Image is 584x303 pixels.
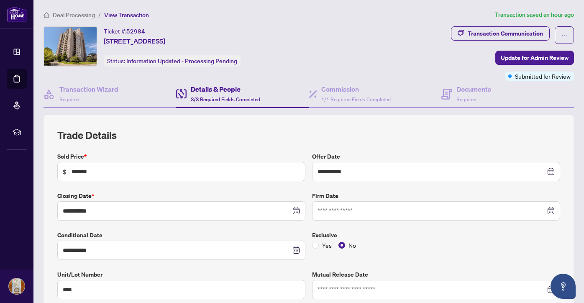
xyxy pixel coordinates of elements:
[495,51,574,65] button: Update for Admin Review
[63,167,67,176] span: $
[451,26,550,41] button: Transaction Communication
[104,36,165,46] span: [STREET_ADDRESS]
[561,32,567,38] span: ellipsis
[98,10,101,20] li: /
[319,241,335,250] span: Yes
[321,96,391,103] span: 1/1 Required Fields Completed
[9,278,25,294] img: Profile Icon
[126,57,237,65] span: Information Updated - Processing Pending
[57,270,305,279] label: Unit/Lot Number
[104,11,149,19] span: View Transaction
[312,152,560,161] label: Offer Date
[57,191,305,200] label: Closing Date
[456,96,476,103] span: Required
[191,84,260,94] h4: Details & People
[104,55,241,67] div: Status:
[7,6,27,22] img: logo
[468,27,543,40] div: Transaction Communication
[321,84,391,94] h4: Commission
[515,72,571,81] span: Submitted for Review
[456,84,491,94] h4: Documents
[44,27,97,66] img: IMG-40766560_1.jpg
[126,28,145,35] span: 52984
[345,241,359,250] span: No
[501,51,569,64] span: Update for Admin Review
[53,11,95,19] span: Deal Processing
[57,152,305,161] label: Sold Price
[312,231,560,240] label: Exclusive
[57,128,560,142] h2: Trade Details
[312,270,560,279] label: Mutual Release Date
[59,84,118,94] h4: Transaction Wizard
[495,10,574,20] article: Transaction saved an hour ago
[44,12,49,18] span: home
[104,26,145,36] div: Ticket #:
[191,96,260,103] span: 3/3 Required Fields Completed
[312,191,560,200] label: Firm Date
[59,96,79,103] span: Required
[57,231,305,240] label: Conditional Date
[551,274,576,299] button: Open asap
